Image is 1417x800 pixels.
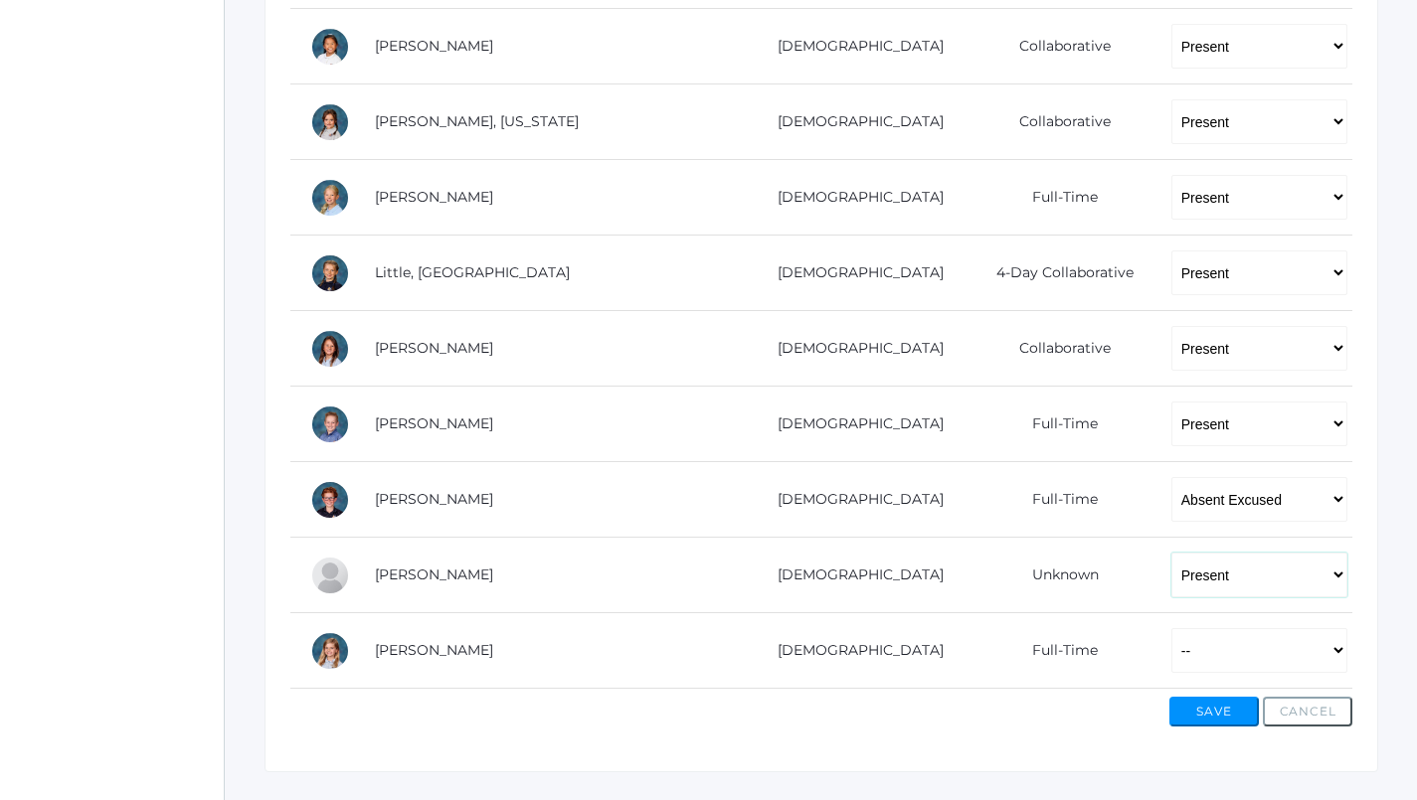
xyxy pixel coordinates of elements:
[375,37,493,55] a: [PERSON_NAME]
[964,311,1151,387] td: Collaborative
[375,565,493,583] a: [PERSON_NAME]
[310,480,350,520] div: Theodore Trumpower
[964,236,1151,311] td: 4-Day Collaborative
[744,538,965,613] td: [DEMOGRAPHIC_DATA]
[964,9,1151,84] td: Collaborative
[964,387,1151,462] td: Full-Time
[375,188,493,206] a: [PERSON_NAME]
[1169,697,1259,726] button: Save
[964,462,1151,538] td: Full-Time
[310,102,350,142] div: Georgia Lee
[964,84,1151,160] td: Collaborative
[744,236,965,311] td: [DEMOGRAPHIC_DATA]
[375,112,579,130] a: [PERSON_NAME], [US_STATE]
[744,387,965,462] td: [DEMOGRAPHIC_DATA]
[744,9,965,84] td: [DEMOGRAPHIC_DATA]
[310,556,350,595] div: Eleanor Velasquez
[744,462,965,538] td: [DEMOGRAPHIC_DATA]
[310,329,350,369] div: Maggie Oram
[964,613,1151,689] td: Full-Time
[375,641,493,659] a: [PERSON_NAME]
[310,404,350,444] div: Dylan Sandeman
[375,490,493,508] a: [PERSON_NAME]
[310,631,350,671] div: Bailey Zacharia
[310,253,350,293] div: Savannah Little
[375,339,493,357] a: [PERSON_NAME]
[375,414,493,432] a: [PERSON_NAME]
[744,613,965,689] td: [DEMOGRAPHIC_DATA]
[744,160,965,236] td: [DEMOGRAPHIC_DATA]
[964,160,1151,236] td: Full-Time
[964,538,1151,613] td: Unknown
[375,263,570,281] a: Little, [GEOGRAPHIC_DATA]
[744,311,965,387] td: [DEMOGRAPHIC_DATA]
[310,27,350,67] div: Lila Lau
[744,84,965,160] td: [DEMOGRAPHIC_DATA]
[1263,697,1352,726] button: Cancel
[310,178,350,218] div: Chloe Lewis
